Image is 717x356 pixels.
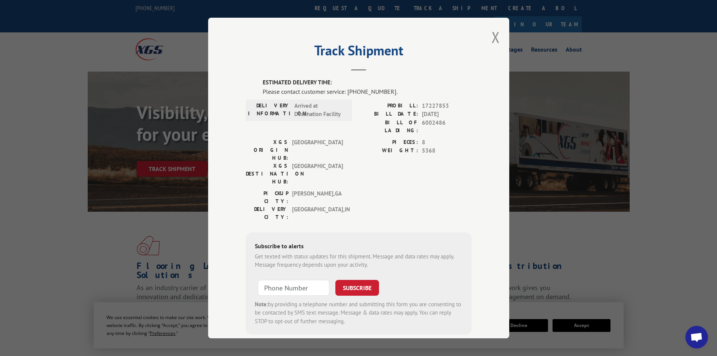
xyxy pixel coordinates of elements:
[292,205,343,221] span: [GEOGRAPHIC_DATA] , IN
[246,189,288,205] label: PICKUP CITY:
[263,78,472,87] label: ESTIMATED DELIVERY TIME:
[422,110,472,119] span: [DATE]
[294,102,345,119] span: Arrived at Destination Facility
[685,326,708,348] a: Open chat
[246,45,472,60] h2: Track Shipment
[255,301,268,308] strong: Note:
[422,119,472,134] span: 6002486
[255,241,463,252] div: Subscribe to alerts
[248,102,291,119] label: DELIVERY INFORMATION:
[492,27,500,47] button: Close modal
[246,138,288,162] label: XGS ORIGIN HUB:
[255,300,463,326] div: by providing a telephone number and submitting this form you are consenting to be contacted by SM...
[292,162,343,186] span: [GEOGRAPHIC_DATA]
[359,147,418,155] label: WEIGHT:
[292,189,343,205] span: [PERSON_NAME] , GA
[246,162,288,186] label: XGS DESTINATION HUB:
[258,280,329,296] input: Phone Number
[422,147,472,155] span: 5368
[292,138,343,162] span: [GEOGRAPHIC_DATA]
[359,138,418,147] label: PIECES:
[255,252,463,269] div: Get texted with status updates for this shipment. Message and data rates may apply. Message frequ...
[263,87,472,96] div: Please contact customer service: [PHONE_NUMBER].
[422,102,472,110] span: 17227853
[359,119,418,134] label: BILL OF LADING:
[246,205,288,221] label: DELIVERY CITY:
[335,280,379,296] button: SUBSCRIBE
[359,110,418,119] label: BILL DATE:
[422,138,472,147] span: 8
[359,102,418,110] label: PROBILL:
